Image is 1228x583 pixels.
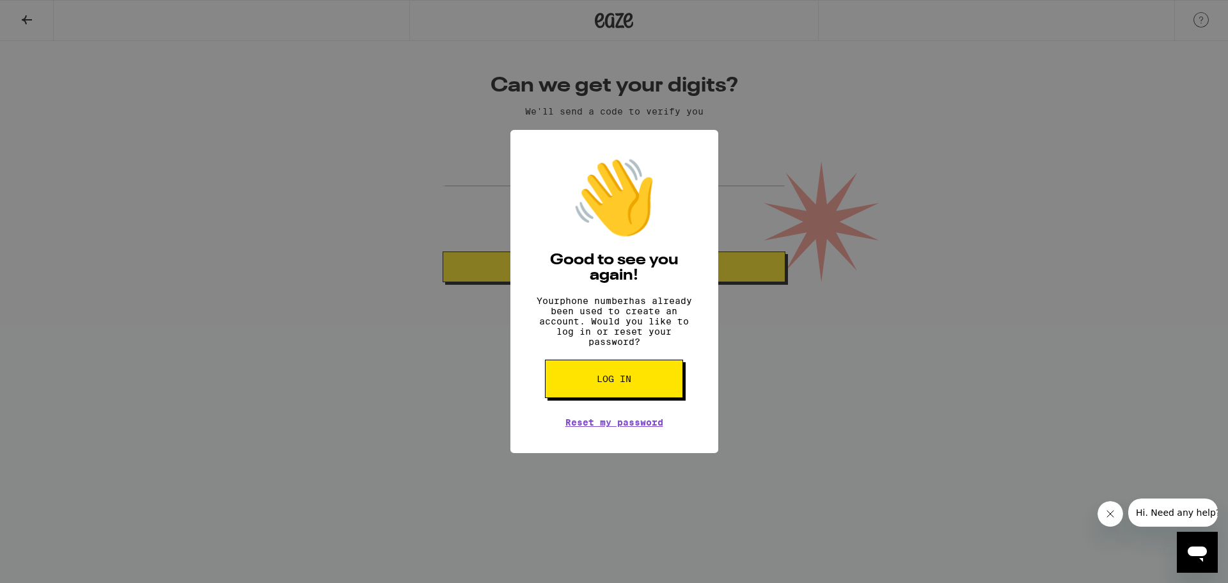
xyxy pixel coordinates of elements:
[8,9,92,19] span: Hi. Need any help?
[597,374,631,383] span: Log in
[1128,499,1218,527] iframe: Message from company
[565,417,663,427] a: Reset my password
[1177,532,1218,573] iframe: Button to launch messaging window
[530,253,699,284] h2: Good to see you again!
[1098,501,1123,527] iframe: Close message
[530,296,699,347] p: Your phone number has already been used to create an account. Would you like to log in or reset y...
[569,156,659,240] div: 👋
[545,360,683,398] button: Log in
